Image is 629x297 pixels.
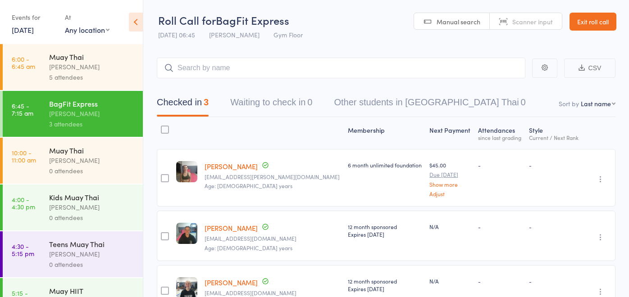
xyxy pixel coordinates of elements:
span: Age: [DEMOGRAPHIC_DATA] years [205,244,292,252]
div: 0 attendees [49,166,135,176]
a: 4:30 -5:15 pmTeens Muay Thai[PERSON_NAME]0 attendees [3,231,143,277]
div: 3 attendees [49,119,135,129]
span: Gym Floor [273,30,303,39]
a: 4:00 -4:30 pmKids Muay Thai[PERSON_NAME]0 attendees [3,184,143,230]
time: 10:00 - 11:00 am [12,149,36,163]
div: Teens Muay Thai [49,239,135,249]
small: Kalilazylstra@gmail.com [205,290,341,296]
div: Muay Thai [49,52,135,62]
div: Next Payment [426,121,474,145]
button: Other students in [GEOGRAPHIC_DATA] Thai0 [334,93,525,117]
div: BagFit Express [49,99,135,108]
a: Show more [429,181,471,187]
button: Checked in3 [157,93,209,117]
div: since last grading [478,135,522,140]
small: madisonknight91@yahoo.com.au [205,235,341,242]
small: Due [DATE] [429,171,471,178]
div: 3 [204,97,209,107]
a: [PERSON_NAME] [205,223,258,233]
div: [PERSON_NAME] [49,202,135,212]
div: N/A [429,223,471,230]
div: - [478,277,522,285]
a: [DATE] [12,25,34,35]
div: 12 month sponsored [348,277,422,292]
span: [DATE] 06:45 [158,30,195,39]
div: At [65,10,109,25]
span: Scanner input [512,17,553,26]
a: [PERSON_NAME] [205,162,258,171]
label: Sort by [559,99,579,108]
div: N/A [429,277,471,285]
div: Muay Thai [49,145,135,155]
div: - [529,277,579,285]
a: 6:00 -6:45 amMuay Thai[PERSON_NAME]5 attendees [3,44,143,90]
div: 12 month sponsored [348,223,422,238]
div: 0 attendees [49,259,135,270]
div: Expires [DATE] [348,285,422,292]
div: Any location [65,25,109,35]
a: 6:45 -7:15 amBagFit Express[PERSON_NAME]3 attendees [3,91,143,137]
a: Adjust [429,191,471,197]
time: 6:00 - 6:45 am [12,55,35,70]
div: 6 month unlimited foundation [348,161,422,169]
div: 5 attendees [49,72,135,82]
input: Search by name [157,58,525,78]
button: CSV [564,58,615,78]
img: image1718048878.png [176,223,197,244]
div: - [478,223,522,230]
div: - [478,161,522,169]
a: [PERSON_NAME] [205,278,258,287]
div: [PERSON_NAME] [49,155,135,166]
a: 10:00 -11:00 amMuay Thai[PERSON_NAME]0 attendees [3,138,143,184]
time: 6:45 - 7:15 am [12,102,33,117]
div: 0 attendees [49,212,135,223]
span: BagFit Express [216,13,289,27]
a: Exit roll call [570,13,616,31]
div: [PERSON_NAME] [49,249,135,259]
div: - [529,161,579,169]
div: Kids Muay Thai [49,192,135,202]
div: Last name [581,99,611,108]
div: Events for [12,10,56,25]
img: image1717613910.png [176,161,197,182]
time: 4:30 - 5:15 pm [12,243,34,257]
div: Style [525,121,583,145]
time: 4:00 - 4:30 pm [12,196,35,210]
div: [PERSON_NAME] [49,62,135,72]
div: Membership [344,121,426,145]
div: Expires [DATE] [348,230,422,238]
div: - [529,223,579,230]
div: 0 [521,97,526,107]
div: Current / Next Rank [529,135,579,140]
div: [PERSON_NAME] [49,108,135,119]
div: Atten­dances [474,121,525,145]
button: Waiting to check in0 [230,93,312,117]
div: Muay HIIT [49,286,135,296]
span: Manual search [437,17,480,26]
span: Age: [DEMOGRAPHIC_DATA] years [205,182,292,189]
span: [PERSON_NAME] [209,30,260,39]
span: Roll Call for [158,13,216,27]
div: $45.00 [429,161,471,197]
small: andi.follett@hotmail.com [205,174,341,180]
div: 0 [307,97,312,107]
